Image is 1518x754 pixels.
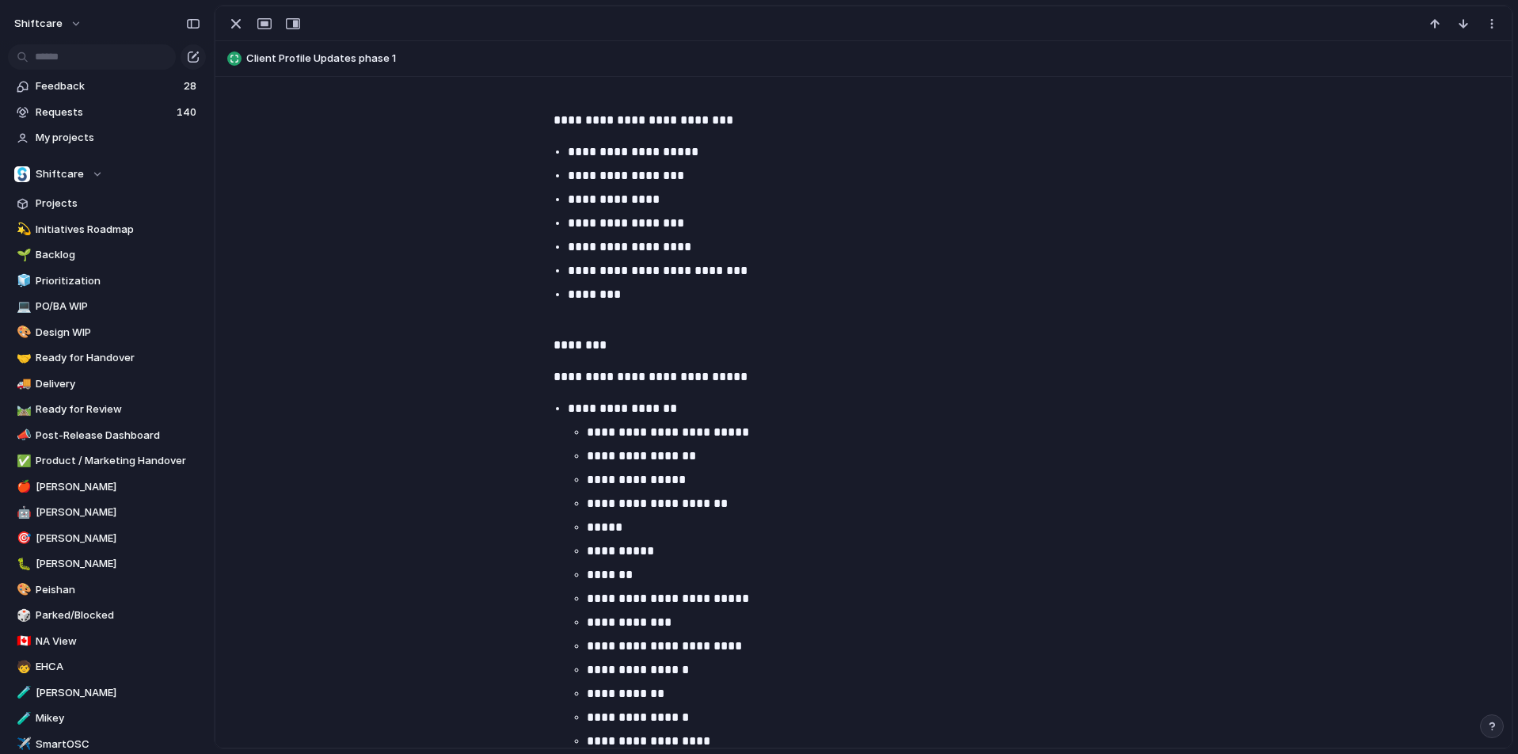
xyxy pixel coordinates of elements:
div: 🎨 [17,323,28,341]
span: Post-Release Dashboard [36,428,200,444]
button: 🎲 [14,607,30,623]
a: Feedback28 [8,74,206,98]
button: shiftcare [7,11,90,36]
span: Requests [36,105,172,120]
span: Peishan [36,582,200,598]
span: Backlog [36,247,200,263]
span: NA View [36,634,200,649]
span: EHCA [36,659,200,675]
span: [PERSON_NAME] [36,685,200,701]
div: 💫Initiatives Roadmap [8,218,206,242]
span: Parked/Blocked [36,607,200,623]
div: ✅ [17,452,28,470]
button: 🧪 [14,685,30,701]
button: 💫 [14,222,30,238]
div: 🤖 [17,504,28,522]
a: Requests140 [8,101,206,124]
a: 🎨Design WIP [8,321,206,345]
div: 📣 [17,426,28,444]
span: Shiftcare [36,166,84,182]
button: 🧒 [14,659,30,675]
div: ✈️ [17,735,28,753]
a: ✅Product / Marketing Handover [8,449,206,473]
a: 🛤️Ready for Review [8,398,206,421]
span: Feedback [36,78,179,94]
div: 🧒 [17,658,28,676]
button: 🚚 [14,376,30,392]
button: 🎨 [14,582,30,598]
div: 🎨 [17,581,28,599]
div: 🌱 [17,246,28,265]
a: My projects [8,126,206,150]
button: 🤝 [14,350,30,366]
div: 🎲 [17,607,28,625]
span: Mikey [36,710,200,726]
div: 🚚 [17,375,28,393]
button: ✅ [14,453,30,469]
span: Projects [36,196,200,211]
span: shiftcare [14,16,63,32]
a: 🐛[PERSON_NAME] [8,552,206,576]
div: 🧪 [17,684,28,702]
div: 🎯 [17,529,28,547]
a: 💻PO/BA WIP [8,295,206,318]
span: Design WIP [36,325,200,341]
span: [PERSON_NAME] [36,556,200,572]
a: 🌱Backlog [8,243,206,267]
a: 🎨Peishan [8,578,206,602]
a: 🎲Parked/Blocked [8,604,206,627]
button: 🧪 [14,710,30,726]
span: SmartOSC [36,737,200,752]
a: 🍎[PERSON_NAME] [8,475,206,499]
a: 🧊Prioritization [8,269,206,293]
div: 🧊 [17,272,28,290]
span: Client Profile Updates phase 1 [246,51,1505,67]
span: PO/BA WIP [36,299,200,314]
span: [PERSON_NAME] [36,505,200,520]
button: 🧊 [14,273,30,289]
button: 🤖 [14,505,30,520]
a: 🧪Mikey [8,706,206,730]
div: 🧪 [17,710,28,728]
button: Shiftcare [8,162,206,186]
button: 🎨 [14,325,30,341]
div: 💫 [17,220,28,238]
a: 🚚Delivery [8,372,206,396]
a: 🧪[PERSON_NAME] [8,681,206,705]
button: 📣 [14,428,30,444]
div: 🛤️ [17,401,28,419]
a: Projects [8,192,206,215]
a: 📣Post-Release Dashboard [8,424,206,447]
button: 🇨🇦 [14,634,30,649]
button: 🎯 [14,531,30,546]
div: 🇨🇦 [17,632,28,650]
button: 🛤️ [14,402,30,417]
a: 🤝Ready for Handover [8,346,206,370]
span: 28 [184,78,200,94]
button: ✈️ [14,737,30,752]
div: 🧒EHCA [8,655,206,679]
div: 🇨🇦NA View [8,630,206,653]
span: Prioritization [36,273,200,289]
div: 🤝 [17,349,28,367]
div: 🍎 [17,478,28,496]
button: 🌱 [14,247,30,263]
span: Ready for Handover [36,350,200,366]
button: Client Profile Updates phase 1 [223,46,1505,71]
span: Ready for Review [36,402,200,417]
a: 🤖[PERSON_NAME] [8,501,206,524]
